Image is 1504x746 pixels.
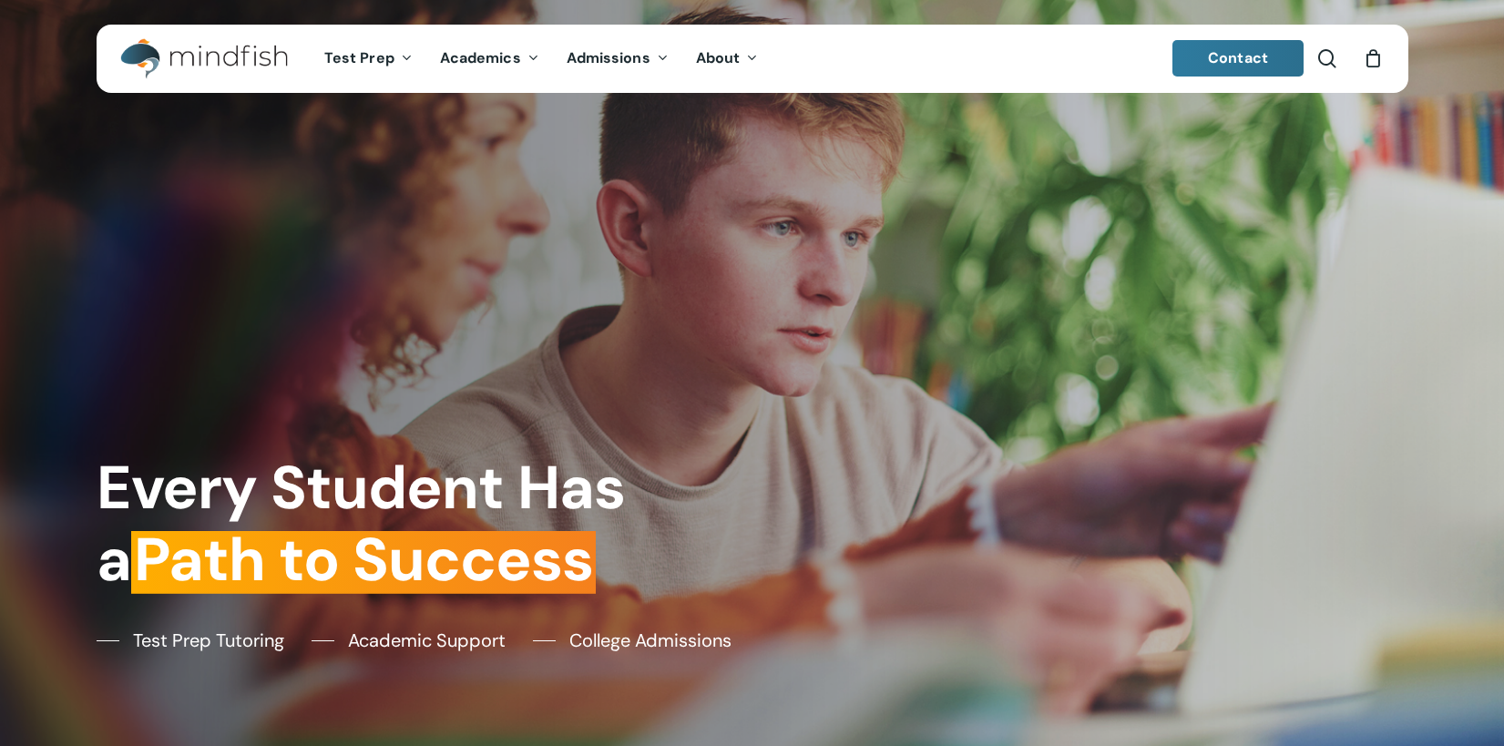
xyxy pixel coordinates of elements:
span: Admissions [567,48,650,67]
span: Test Prep [324,48,394,67]
span: Academic Support [348,627,506,654]
a: Academic Support [312,627,506,654]
a: Admissions [553,51,682,66]
em: Path to Success [131,520,596,598]
a: Contact [1172,40,1304,77]
a: Academics [426,51,553,66]
h1: Every Student Has a [97,452,739,597]
a: Test Prep Tutoring [97,627,284,654]
a: Test Prep [311,51,426,66]
span: College Admissions [569,627,732,654]
nav: Main Menu [311,25,772,93]
span: Academics [440,48,521,67]
span: Contact [1208,48,1268,67]
a: College Admissions [533,627,732,654]
header: Main Menu [97,25,1408,93]
a: About [682,51,772,66]
span: Test Prep Tutoring [133,627,284,654]
span: About [696,48,741,67]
